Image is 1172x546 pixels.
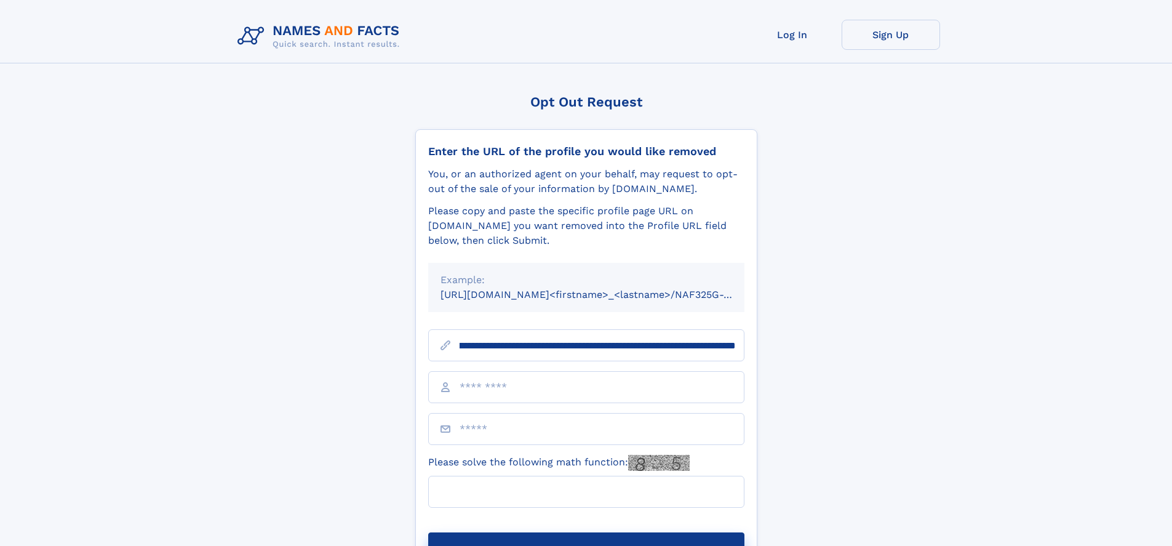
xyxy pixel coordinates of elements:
[842,20,940,50] a: Sign Up
[415,94,757,110] div: Opt Out Request
[428,455,690,471] label: Please solve the following math function:
[743,20,842,50] a: Log In
[440,289,768,300] small: [URL][DOMAIN_NAME]<firstname>_<lastname>/NAF325G-xxxxxxxx
[233,20,410,53] img: Logo Names and Facts
[428,167,744,196] div: You, or an authorized agent on your behalf, may request to opt-out of the sale of your informatio...
[428,204,744,248] div: Please copy and paste the specific profile page URL on [DOMAIN_NAME] you want removed into the Pr...
[428,145,744,158] div: Enter the URL of the profile you would like removed
[440,273,732,287] div: Example:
